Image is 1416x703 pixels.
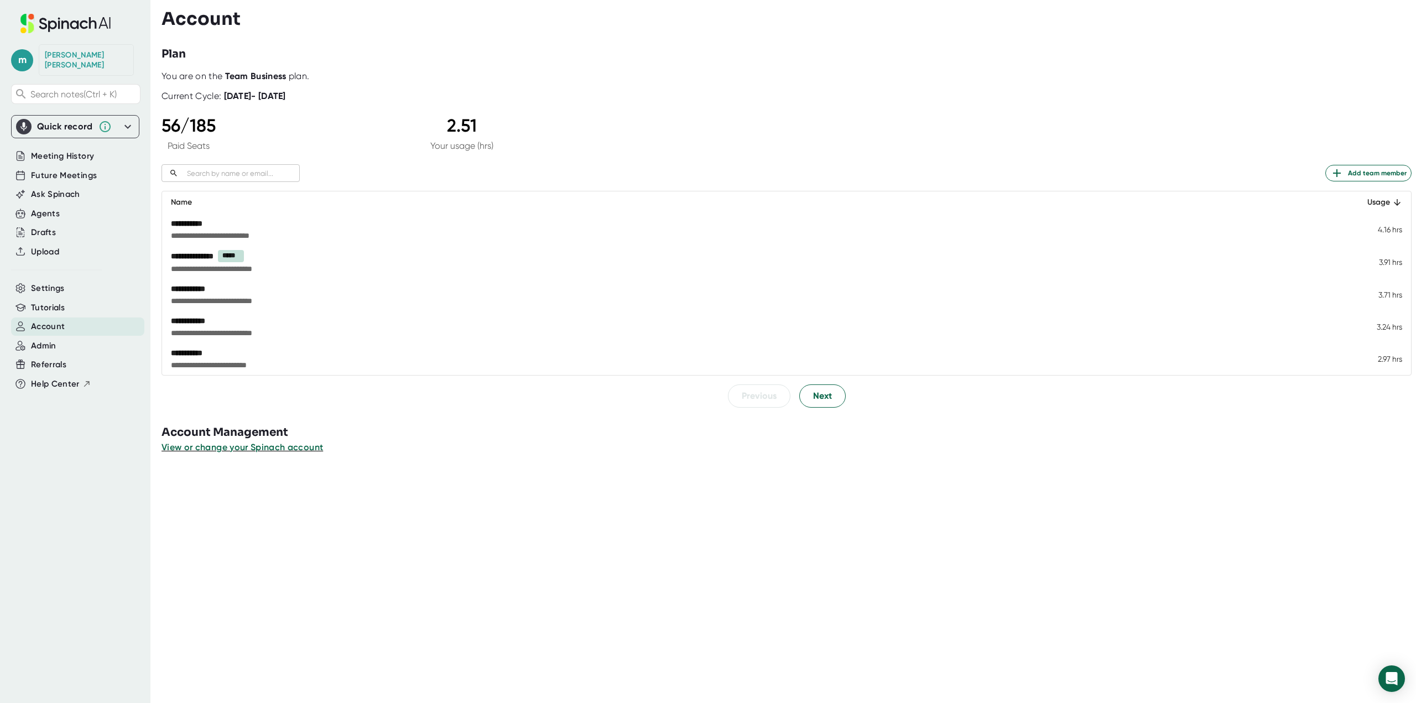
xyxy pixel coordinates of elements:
[45,50,128,70] div: Matthew Jones
[31,188,80,201] button: Ask Spinach
[162,71,1412,82] div: You are on the plan.
[31,150,94,163] button: Meeting History
[37,121,93,132] div: Quick record
[1351,196,1402,209] div: Usage
[31,207,60,220] button: Agents
[31,378,80,390] span: Help Center
[162,46,186,63] h3: Plan
[1342,246,1411,278] td: 3.91 hrs
[430,115,493,136] div: 2.51
[799,384,846,408] button: Next
[162,8,241,29] h3: Account
[31,246,59,258] button: Upload
[171,196,1334,209] div: Name
[31,226,56,239] button: Drafts
[16,116,134,138] div: Quick record
[1342,311,1411,343] td: 3.24 hrs
[162,115,216,136] div: 56 / 185
[1325,165,1412,181] button: Add team member
[1342,279,1411,311] td: 3.71 hrs
[31,340,56,352] button: Admin
[225,71,287,81] b: Team Business
[162,424,1416,441] h3: Account Management
[31,169,97,182] button: Future Meetings
[224,91,286,101] b: [DATE] - [DATE]
[31,378,91,390] button: Help Center
[430,140,493,151] div: Your usage (hrs)
[31,320,65,333] button: Account
[1330,166,1407,180] span: Add team member
[813,389,832,403] span: Next
[162,441,323,454] button: View or change your Spinach account
[183,167,300,180] input: Search by name or email...
[728,384,790,408] button: Previous
[31,301,65,314] button: Tutorials
[742,389,777,403] span: Previous
[162,442,323,452] span: View or change your Spinach account
[1342,343,1411,375] td: 2.97 hrs
[31,282,65,295] button: Settings
[31,358,66,371] button: Referrals
[1378,665,1405,692] div: Open Intercom Messenger
[11,49,33,71] span: m
[1342,213,1411,246] td: 4.16 hrs
[162,140,216,151] div: Paid Seats
[30,89,117,100] span: Search notes (Ctrl + K)
[162,91,286,102] div: Current Cycle:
